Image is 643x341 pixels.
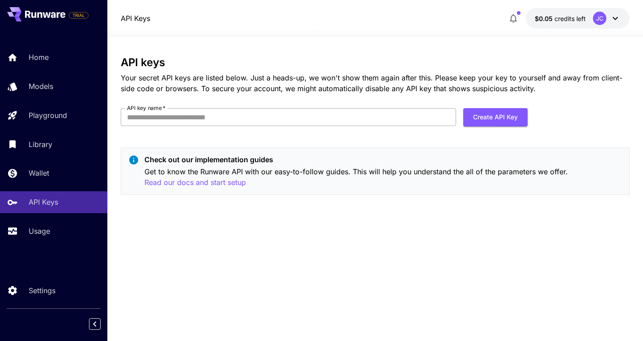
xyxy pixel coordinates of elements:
[29,168,49,178] p: Wallet
[535,14,586,23] div: $0.05
[69,10,89,21] span: Add your payment card to enable full platform functionality.
[127,104,165,112] label: API key name
[89,318,101,330] button: Collapse sidebar
[96,316,107,332] div: Collapse sidebar
[144,177,246,188] button: Read our docs and start setup
[144,166,622,188] p: Get to know the Runware API with our easy-to-follow guides. This will help you understand the all...
[29,226,50,236] p: Usage
[463,108,528,126] button: Create API Key
[29,197,58,207] p: API Keys
[29,110,67,121] p: Playground
[121,72,630,94] p: Your secret API keys are listed below. Just a heads-up, we won't show them again after this. Plea...
[526,8,630,29] button: $0.05JC
[535,15,554,22] span: $0.05
[29,139,52,150] p: Library
[69,12,88,19] span: TRIAL
[29,81,53,92] p: Models
[554,15,586,22] span: credits left
[29,285,55,296] p: Settings
[121,56,630,69] h3: API keys
[144,154,622,165] p: Check out our implementation guides
[121,13,150,24] nav: breadcrumb
[121,13,150,24] a: API Keys
[29,52,49,63] p: Home
[593,12,606,25] div: JC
